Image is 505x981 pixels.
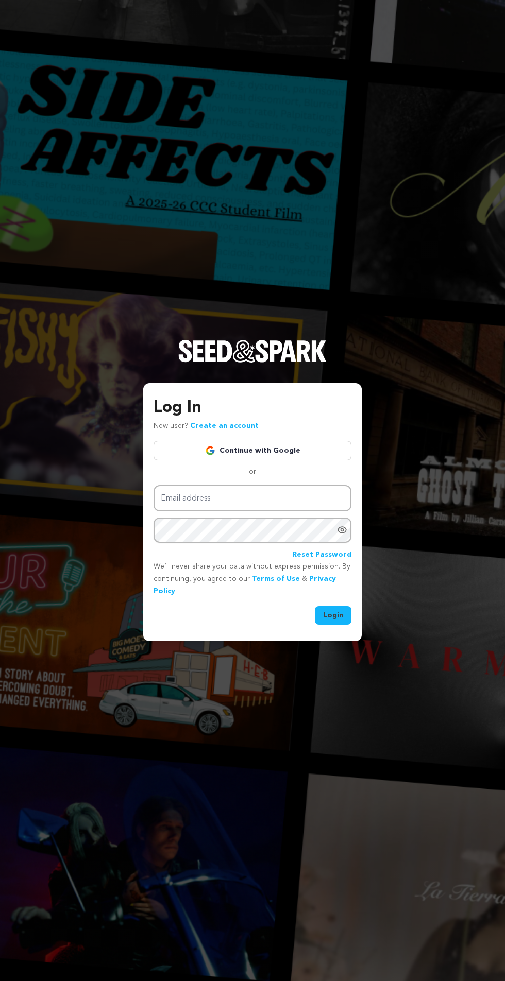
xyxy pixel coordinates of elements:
[337,525,347,535] a: Show password as plain text. Warning: this will display your password on the screen.
[154,485,351,511] input: Email address
[178,340,327,363] img: Seed&Spark Logo
[178,340,327,383] a: Seed&Spark Homepage
[292,549,351,561] a: Reset Password
[154,395,351,420] h3: Log In
[252,575,300,582] a: Terms of Use
[190,422,259,429] a: Create an account
[154,420,259,433] p: New user?
[315,606,351,625] button: Login
[243,467,262,477] span: or
[154,441,351,460] a: Continue with Google
[154,561,351,597] p: We’ll never share your data without express permission. By continuing, you agree to our & .
[205,445,215,456] img: Google logo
